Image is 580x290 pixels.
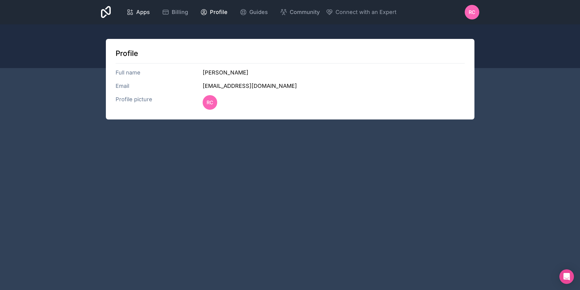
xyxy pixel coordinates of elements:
[469,9,475,16] span: RC
[210,8,228,16] span: Profile
[195,5,232,19] a: Profile
[207,99,213,106] span: RC
[336,8,396,16] span: Connect with an Expert
[275,5,325,19] a: Community
[203,68,464,77] h3: [PERSON_NAME]
[116,68,203,77] h3: Full name
[172,8,188,16] span: Billing
[116,82,203,90] h3: Email
[559,269,574,284] div: Open Intercom Messenger
[122,5,155,19] a: Apps
[136,8,150,16] span: Apps
[326,8,396,16] button: Connect with an Expert
[116,95,203,110] h3: Profile picture
[249,8,268,16] span: Guides
[157,5,193,19] a: Billing
[235,5,273,19] a: Guides
[203,82,464,90] h3: [EMAIL_ADDRESS][DOMAIN_NAME]
[290,8,320,16] span: Community
[116,49,465,58] h1: Profile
